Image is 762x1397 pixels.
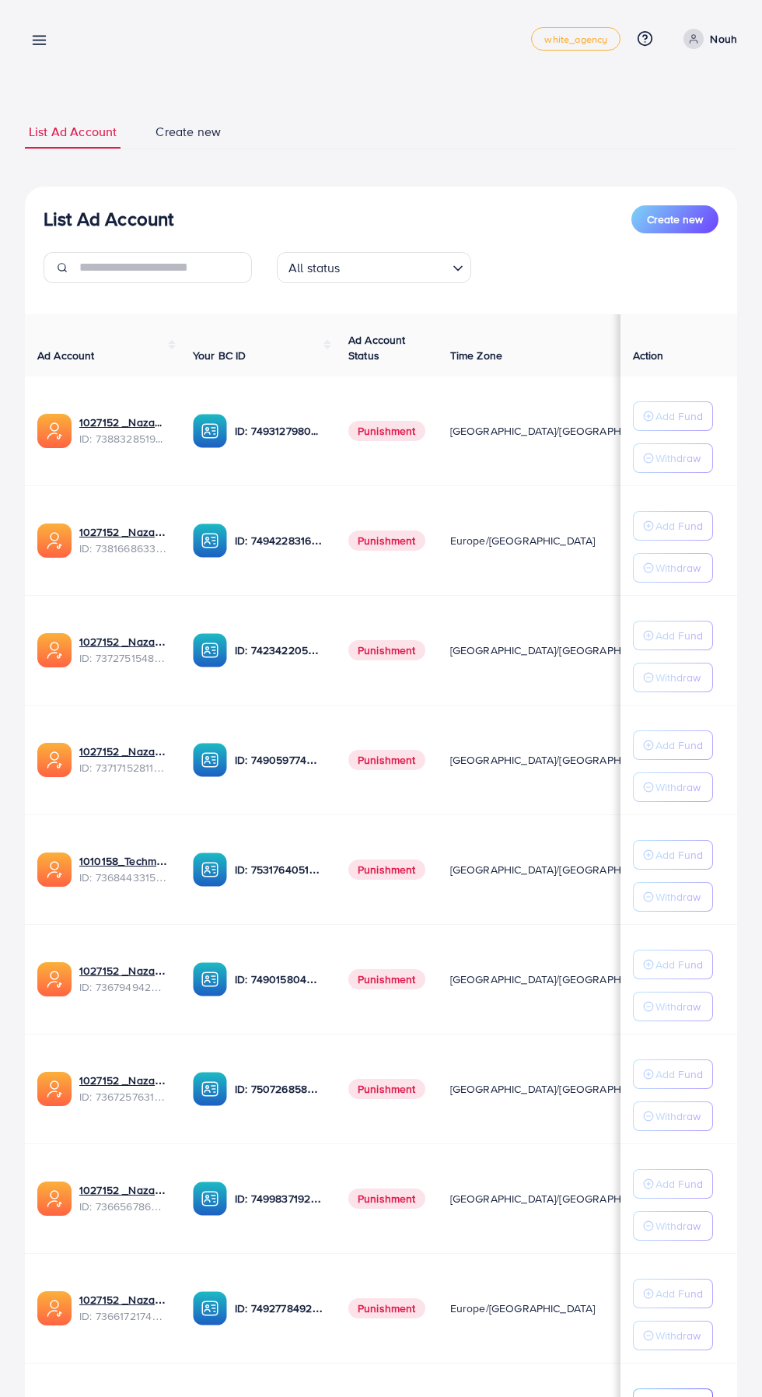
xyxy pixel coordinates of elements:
[633,1321,713,1350] button: Withdraw
[348,1079,425,1099] span: Punishment
[79,431,168,446] span: ID: 7388328519014645761
[633,950,713,979] button: Add Fund
[235,1299,323,1318] p: ID: 7492778492849930241
[348,640,425,660] span: Punishment
[655,1175,703,1193] p: Add Fund
[655,778,701,797] p: Withdraw
[677,29,737,49] a: Nouh
[79,1292,168,1324] div: <span class='underline'>1027152 _Nazaagency_018</span></br>7366172174454882305
[79,979,168,995] span: ID: 7367949428067450896
[29,123,117,141] span: List Ad Account
[633,882,713,912] button: Withdraw
[633,1101,713,1131] button: Withdraw
[79,853,168,869] a: 1010158_Techmanistan pk acc_1715599413927
[450,752,666,768] span: [GEOGRAPHIC_DATA]/[GEOGRAPHIC_DATA]
[37,1182,72,1216] img: ic-ads-acc.e4c84228.svg
[79,415,168,430] a: 1027152 _Nazaagency_019
[193,633,227,667] img: ic-ba-acc.ded83a64.svg
[450,862,666,877] span: [GEOGRAPHIC_DATA]/[GEOGRAPHIC_DATA]
[79,415,168,446] div: <span class='underline'>1027152 _Nazaagency_019</span></br>7388328519014645761
[235,641,323,660] p: ID: 7423422053648285697
[79,1182,168,1198] a: 1027152 _Nazaagency_0051
[345,254,446,279] input: Search for option
[156,123,221,141] span: Create new
[79,541,168,556] span: ID: 7381668633665093648
[348,750,425,770] span: Punishment
[79,1073,168,1088] a: 1027152 _Nazaagency_016
[235,751,323,769] p: ID: 7490597749134508040
[655,888,701,906] p: Withdraw
[647,212,703,227] span: Create new
[37,348,95,363] span: Ad Account
[193,523,227,558] img: ic-ba-acc.ded83a64.svg
[655,955,703,974] p: Add Fund
[633,730,713,760] button: Add Fund
[79,524,168,556] div: <span class='underline'>1027152 _Nazaagency_023</span></br>7381668633665093648
[79,760,168,776] span: ID: 7371715281112170513
[348,332,406,363] span: Ad Account Status
[348,530,425,551] span: Punishment
[348,421,425,441] span: Punishment
[44,208,173,230] h3: List Ad Account
[633,621,713,650] button: Add Fund
[79,744,168,759] a: 1027152 _Nazaagency_04
[79,1089,168,1105] span: ID: 7367257631523782657
[79,1199,168,1214] span: ID: 7366567860828749825
[79,1292,168,1308] a: 1027152 _Nazaagency_018
[37,853,72,887] img: ic-ads-acc.e4c84228.svg
[655,668,701,687] p: Withdraw
[450,1301,596,1316] span: Europe/[GEOGRAPHIC_DATA]
[450,1191,666,1206] span: [GEOGRAPHIC_DATA]/[GEOGRAPHIC_DATA]
[450,423,666,439] span: [GEOGRAPHIC_DATA]/[GEOGRAPHIC_DATA]
[79,853,168,885] div: <span class='underline'>1010158_Techmanistan pk acc_1715599413927</span></br>7368443315504726017
[37,523,72,558] img: ic-ads-acc.e4c84228.svg
[633,663,713,692] button: Withdraw
[235,860,323,879] p: ID: 7531764051207716871
[37,1291,72,1325] img: ic-ads-acc.e4c84228.svg
[79,650,168,666] span: ID: 7372751548805726224
[633,1169,713,1199] button: Add Fund
[655,516,703,535] p: Add Fund
[79,963,168,979] a: 1027152 _Nazaagency_003
[235,422,323,440] p: ID: 7493127980932333584
[37,633,72,667] img: ic-ads-acc.e4c84228.svg
[450,972,666,987] span: [GEOGRAPHIC_DATA]/[GEOGRAPHIC_DATA]
[348,1189,425,1209] span: Punishment
[450,642,666,658] span: [GEOGRAPHIC_DATA]/[GEOGRAPHIC_DATA]
[633,992,713,1021] button: Withdraw
[633,840,713,870] button: Add Fund
[633,511,713,541] button: Add Fund
[193,414,227,448] img: ic-ba-acc.ded83a64.svg
[633,772,713,802] button: Withdraw
[37,1072,72,1106] img: ic-ads-acc.e4c84228.svg
[655,846,703,864] p: Add Fund
[79,634,168,649] a: 1027152 _Nazaagency_007
[79,1182,168,1214] div: <span class='underline'>1027152 _Nazaagency_0051</span></br>7366567860828749825
[631,205,718,233] button: Create new
[79,634,168,666] div: <span class='underline'>1027152 _Nazaagency_007</span></br>7372751548805726224
[655,997,701,1016] p: Withdraw
[633,348,664,363] span: Action
[655,558,701,577] p: Withdraw
[79,744,168,776] div: <span class='underline'>1027152 _Nazaagency_04</span></br>7371715281112170513
[710,30,737,48] p: Nouh
[655,407,703,425] p: Add Fund
[348,860,425,880] span: Punishment
[633,443,713,473] button: Withdraw
[193,1182,227,1216] img: ic-ba-acc.ded83a64.svg
[655,1326,701,1345] p: Withdraw
[348,969,425,989] span: Punishment
[450,348,502,363] span: Time Zone
[193,1072,227,1106] img: ic-ba-acc.ded83a64.svg
[655,449,701,467] p: Withdraw
[285,257,344,279] span: All status
[79,963,168,995] div: <span class='underline'>1027152 _Nazaagency_003</span></br>7367949428067450896
[235,970,323,989] p: ID: 7490158040596217873
[633,1059,713,1089] button: Add Fund
[193,743,227,777] img: ic-ba-acc.ded83a64.svg
[79,1073,168,1105] div: <span class='underline'>1027152 _Nazaagency_016</span></br>7367257631523782657
[235,1189,323,1208] p: ID: 7499837192777400321
[655,626,703,645] p: Add Fund
[37,414,72,448] img: ic-ads-acc.e4c84228.svg
[193,853,227,887] img: ic-ba-acc.ded83a64.svg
